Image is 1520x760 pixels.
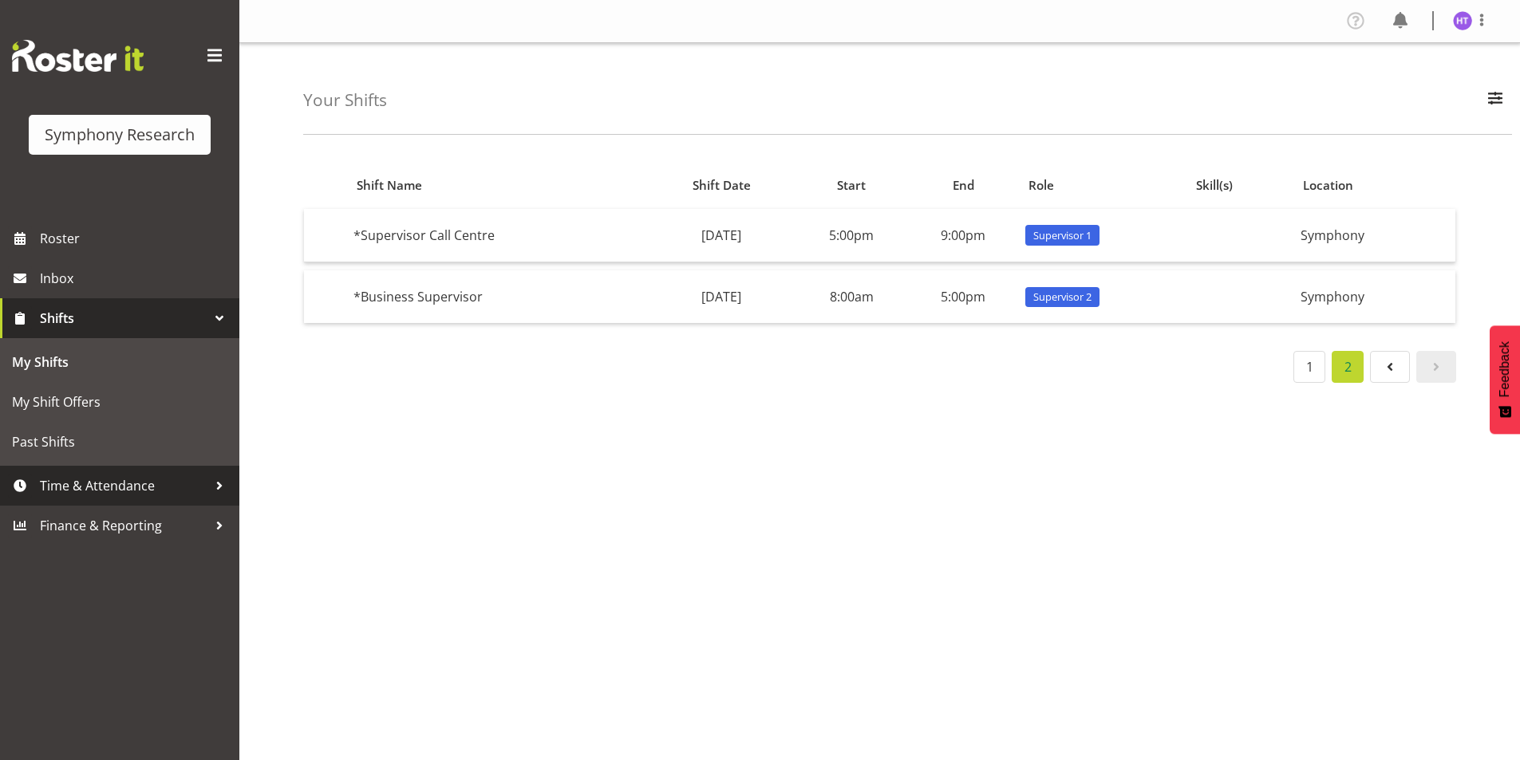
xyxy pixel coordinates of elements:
[1498,341,1512,397] span: Feedback
[1303,176,1353,195] span: Location
[4,382,235,422] a: My Shift Offers
[40,514,207,538] span: Finance & Reporting
[1196,176,1233,195] span: Skill(s)
[647,209,796,262] td: [DATE]
[1490,325,1520,434] button: Feedback - Show survey
[12,390,227,414] span: My Shift Offers
[1453,11,1472,30] img: hal-thomas1264.jpg
[4,422,235,462] a: Past Shifts
[12,430,227,454] span: Past Shifts
[4,342,235,382] a: My Shifts
[1294,270,1455,323] td: Symphony
[1293,351,1325,383] a: 1
[693,176,751,195] span: Shift Date
[1479,83,1512,118] button: Filter Employees
[347,270,646,323] td: *Business Supervisor
[647,270,796,323] td: [DATE]
[45,123,195,147] div: Symphony Research
[1294,209,1455,262] td: Symphony
[303,91,387,109] h4: Your Shifts
[357,176,422,195] span: Shift Name
[12,350,227,374] span: My Shifts
[347,209,646,262] td: *Supervisor Call Centre
[1028,176,1054,195] span: Role
[12,40,144,72] img: Rosterit website logo
[40,306,207,330] span: Shifts
[837,176,866,195] span: Start
[40,266,231,290] span: Inbox
[907,209,1019,262] td: 9:00pm
[796,270,907,323] td: 8:00am
[1033,289,1092,305] span: Supervisor 2
[1033,228,1092,243] span: Supervisor 1
[907,270,1019,323] td: 5:00pm
[796,209,907,262] td: 5:00pm
[953,176,974,195] span: End
[40,226,231,250] span: Roster
[40,474,207,498] span: Time & Attendance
